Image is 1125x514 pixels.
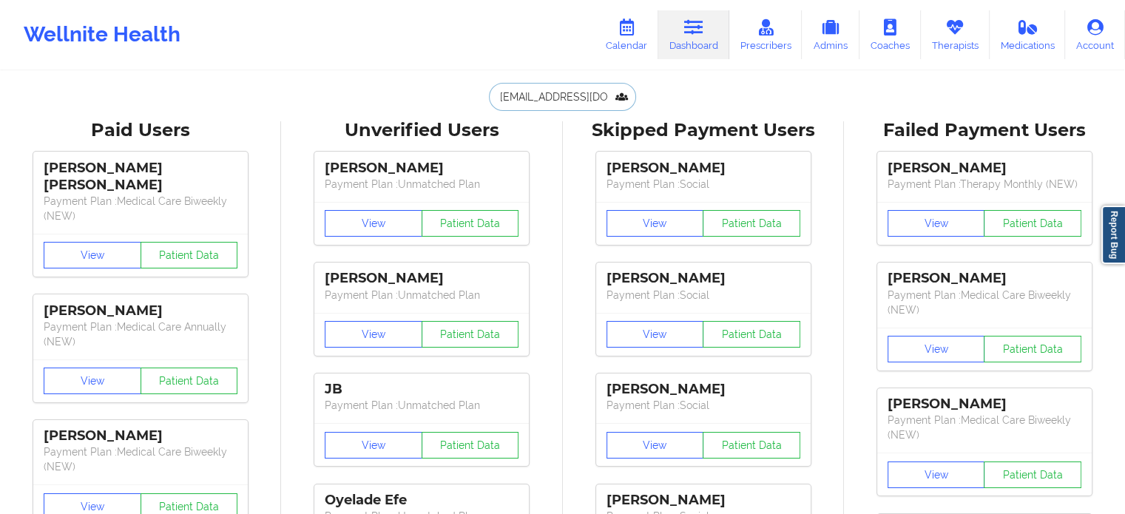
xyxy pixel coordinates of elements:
div: Failed Payment Users [854,119,1115,142]
a: Admins [802,10,859,59]
button: Patient Data [703,210,800,237]
button: Patient Data [984,210,1081,237]
p: Payment Plan : Unmatched Plan [325,177,518,192]
button: Patient Data [141,368,238,394]
button: View [888,210,985,237]
a: Coaches [859,10,921,59]
button: View [888,461,985,488]
p: Payment Plan : Unmatched Plan [325,288,518,302]
div: [PERSON_NAME] [888,270,1081,287]
div: [PERSON_NAME] [325,270,518,287]
a: Therapists [921,10,990,59]
button: View [888,336,985,362]
button: Patient Data [422,321,519,348]
button: View [325,432,422,459]
p: Payment Plan : Unmatched Plan [325,398,518,413]
a: Dashboard [658,10,729,59]
button: Patient Data [703,321,800,348]
div: Unverified Users [291,119,552,142]
a: Prescribers [729,10,803,59]
div: [PERSON_NAME] [44,302,237,319]
div: [PERSON_NAME] [325,160,518,177]
div: [PERSON_NAME] [607,381,800,398]
button: View [607,432,704,459]
button: Patient Data [984,461,1081,488]
button: Patient Data [141,242,238,268]
p: Payment Plan : Medical Care Annually (NEW) [44,319,237,349]
div: Paid Users [10,119,271,142]
div: [PERSON_NAME] [44,427,237,444]
button: Patient Data [422,210,519,237]
button: Patient Data [984,336,1081,362]
a: Report Bug [1101,206,1125,264]
p: Payment Plan : Therapy Monthly (NEW) [888,177,1081,192]
button: View [325,210,422,237]
p: Payment Plan : Medical Care Biweekly (NEW) [44,444,237,474]
div: [PERSON_NAME] [607,160,800,177]
button: Patient Data [703,432,800,459]
div: JB [325,381,518,398]
p: Payment Plan : Social [607,288,800,302]
button: View [325,321,422,348]
p: Payment Plan : Medical Care Biweekly (NEW) [888,288,1081,317]
div: Skipped Payment Users [573,119,834,142]
a: Account [1065,10,1125,59]
button: View [44,368,141,394]
p: Payment Plan : Medical Care Biweekly (NEW) [44,194,237,223]
button: View [44,242,141,268]
p: Payment Plan : Medical Care Biweekly (NEW) [888,413,1081,442]
p: Payment Plan : Social [607,398,800,413]
div: [PERSON_NAME] [607,492,800,509]
p: Payment Plan : Social [607,177,800,192]
div: [PERSON_NAME] [607,270,800,287]
button: View [607,321,704,348]
div: [PERSON_NAME] [888,160,1081,177]
div: Oyelade Efe [325,492,518,509]
div: [PERSON_NAME] [PERSON_NAME] [44,160,237,194]
a: Calendar [595,10,658,59]
div: [PERSON_NAME] [888,396,1081,413]
button: View [607,210,704,237]
button: Patient Data [422,432,519,459]
a: Medications [990,10,1066,59]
